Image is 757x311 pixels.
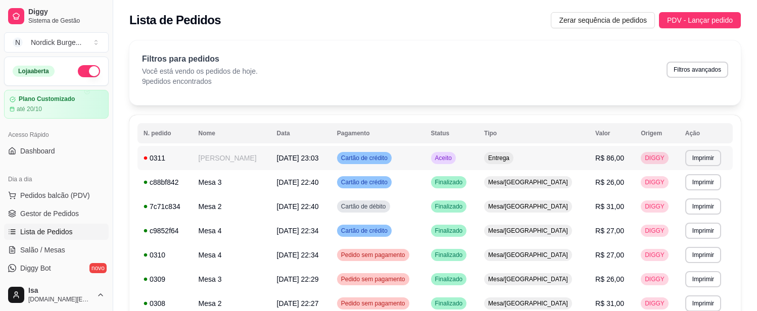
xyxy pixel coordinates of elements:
[271,123,331,143] th: Data
[486,202,570,211] span: Mesa/[GEOGRAPHIC_DATA]
[4,260,109,276] a: Diggy Botnovo
[339,251,407,259] span: Pedido sem pagamento
[4,4,109,28] a: DiggySistema de Gestão
[478,123,589,143] th: Tipo
[19,95,75,103] article: Plano Customizado
[277,227,319,235] span: [DATE] 22:34
[339,275,407,283] span: Pedido sem pagamento
[685,174,721,190] button: Imprimir
[685,223,721,239] button: Imprimir
[643,227,667,235] span: DIGGY
[20,245,65,255] span: Salão / Mesas
[13,37,23,47] span: N
[20,190,90,200] span: Pedidos balcão (PDV)
[339,154,390,162] span: Cartão de crédito
[595,299,624,307] span: R$ 31,00
[4,283,109,307] button: Isa[DOMAIN_NAME][EMAIL_ADDRESS][DOMAIN_NAME]
[277,154,319,162] span: [DATE] 23:03
[142,53,258,65] p: Filtros para pedidos
[595,251,624,259] span: R$ 27,00
[486,299,570,307] span: Mesa/[GEOGRAPHIC_DATA]
[142,66,258,76] p: Você está vendo os pedidos de hoje.
[667,62,728,78] button: Filtros avançados
[277,178,319,186] span: [DATE] 22:40
[4,143,109,159] a: Dashboard
[551,12,655,28] button: Zerar sequência de pedidos
[28,17,105,25] span: Sistema de Gestão
[339,178,390,186] span: Cartão de crédito
[643,202,667,211] span: DIGGY
[193,146,271,170] td: [PERSON_NAME]
[144,250,186,260] div: 0310
[486,154,511,162] span: Entrega
[685,150,721,166] button: Imprimir
[595,202,624,211] span: R$ 31,00
[643,275,667,283] span: DIGGY
[486,227,570,235] span: Mesa/[GEOGRAPHIC_DATA]
[643,299,667,307] span: DIGGY
[339,202,388,211] span: Cartão de débito
[4,242,109,258] a: Salão / Mesas
[486,275,570,283] span: Mesa/[GEOGRAPHIC_DATA]
[144,298,186,308] div: 0308
[595,154,624,162] span: R$ 86,00
[28,295,92,303] span: [DOMAIN_NAME][EMAIL_ADDRESS][DOMAIN_NAME]
[78,65,100,77] button: Alterar Status
[339,299,407,307] span: Pedido sem pagamento
[129,12,221,28] h2: Lista de Pedidos
[643,178,667,186] span: DIGGY
[193,123,271,143] th: Nome
[433,154,454,162] span: Aceito
[4,127,109,143] div: Acesso Rápido
[20,263,51,273] span: Diggy Bot
[193,170,271,194] td: Mesa 3
[20,146,55,156] span: Dashboard
[667,15,733,26] span: PDV - Lançar pedido
[4,278,109,294] a: KDS
[20,209,79,219] span: Gestor de Pedidos
[339,227,390,235] span: Cartão de crédito
[137,123,193,143] th: N. pedido
[277,299,319,307] span: [DATE] 22:27
[595,178,624,186] span: R$ 26,00
[595,275,624,283] span: R$ 26,00
[559,15,647,26] span: Zerar sequência de pedidos
[193,243,271,267] td: Mesa 4
[4,224,109,240] a: Lista de Pedidos
[433,299,465,307] span: Finalizado
[4,205,109,222] a: Gestor de Pedidos
[685,198,721,215] button: Imprimir
[277,275,319,283] span: [DATE] 22:29
[425,123,478,143] th: Status
[635,123,679,143] th: Origem
[433,202,465,211] span: Finalizado
[679,123,733,143] th: Ação
[277,202,319,211] span: [DATE] 22:40
[277,251,319,259] span: [DATE] 22:34
[144,201,186,212] div: 7c71c834
[331,123,425,143] th: Pagamento
[595,227,624,235] span: R$ 27,00
[486,178,570,186] span: Mesa/[GEOGRAPHIC_DATA]
[31,37,81,47] div: Nordick Burge ...
[13,66,55,77] div: Loja aberta
[433,227,465,235] span: Finalizado
[4,32,109,53] button: Select a team
[4,171,109,187] div: Dia a dia
[144,177,186,187] div: c88bf842
[659,12,741,28] button: PDV - Lançar pedido
[685,247,721,263] button: Imprimir
[142,76,258,86] p: 9 pedidos encontrados
[433,251,465,259] span: Finalizado
[17,105,42,113] article: até 20/10
[486,251,570,259] span: Mesa/[GEOGRAPHIC_DATA]
[433,178,465,186] span: Finalizado
[685,271,721,287] button: Imprimir
[144,226,186,236] div: c9852f64
[4,90,109,119] a: Plano Customizadoaté 20/10
[193,194,271,219] td: Mesa 2
[433,275,465,283] span: Finalizado
[4,187,109,203] button: Pedidos balcão (PDV)
[589,123,635,143] th: Valor
[643,154,667,162] span: DIGGY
